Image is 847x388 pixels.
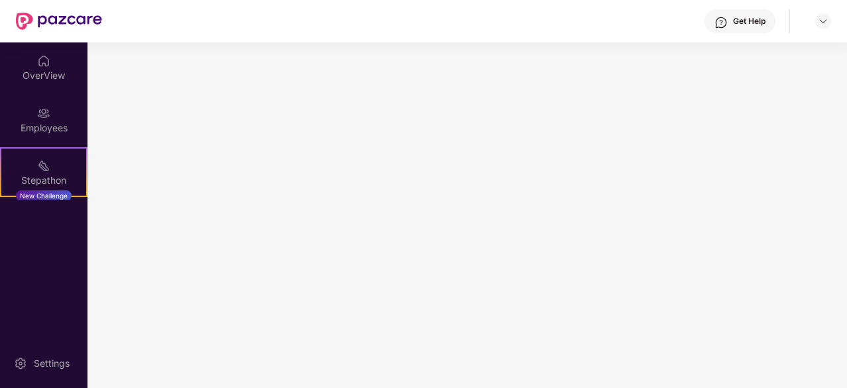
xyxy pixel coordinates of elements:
[37,107,50,120] img: svg+xml;base64,PHN2ZyBpZD0iRW1wbG95ZWVzIiB4bWxucz0iaHR0cDovL3d3dy53My5vcmcvMjAwMC9zdmciIHdpZHRoPS...
[1,174,86,187] div: Stepathon
[14,357,27,370] img: svg+xml;base64,PHN2ZyBpZD0iU2V0dGluZy0yMHgyMCIgeG1sbnM9Imh0dHA6Ly93d3cudzMub3JnLzIwMDAvc3ZnIiB3aW...
[714,16,728,29] img: svg+xml;base64,PHN2ZyBpZD0iSGVscC0zMngzMiIgeG1sbnM9Imh0dHA6Ly93d3cudzMub3JnLzIwMDAvc3ZnIiB3aWR0aD...
[818,16,828,27] img: svg+xml;base64,PHN2ZyBpZD0iRHJvcGRvd24tMzJ4MzIiIHhtbG5zPSJodHRwOi8vd3d3LnczLm9yZy8yMDAwL3N2ZyIgd2...
[37,159,50,172] img: svg+xml;base64,PHN2ZyB4bWxucz0iaHR0cDovL3d3dy53My5vcmcvMjAwMC9zdmciIHdpZHRoPSIyMSIgaGVpZ2h0PSIyMC...
[37,54,50,68] img: svg+xml;base64,PHN2ZyBpZD0iSG9tZSIgeG1sbnM9Imh0dHA6Ly93d3cudzMub3JnLzIwMDAvc3ZnIiB3aWR0aD0iMjAiIG...
[733,16,765,27] div: Get Help
[30,357,74,370] div: Settings
[16,190,72,201] div: New Challenge
[16,13,102,30] img: New Pazcare Logo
